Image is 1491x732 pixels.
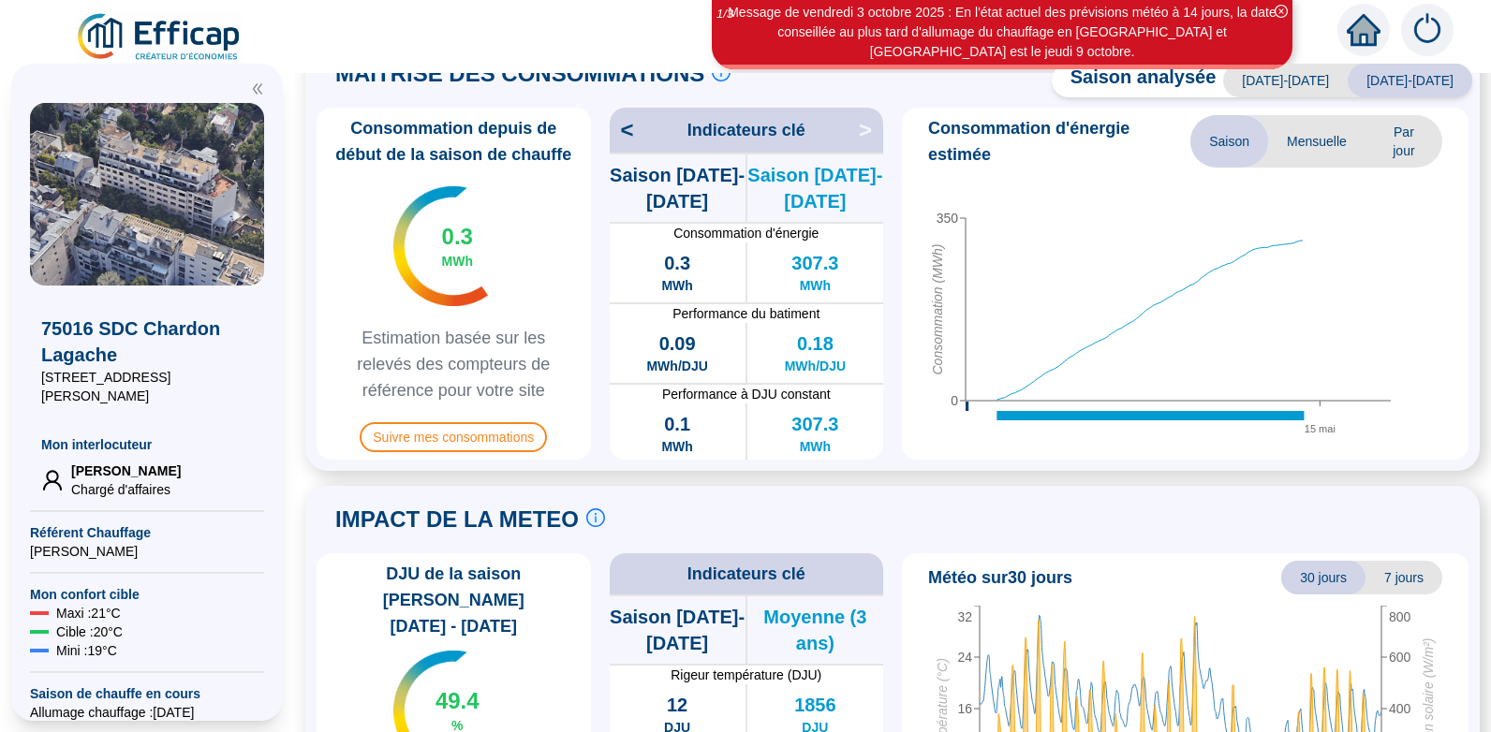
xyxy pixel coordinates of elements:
span: MWh/DJU [785,357,846,375]
span: Suivre mes consommations [360,422,547,452]
span: Saison [1190,115,1268,168]
span: user [41,469,64,491]
span: MWh/DJU [646,357,707,375]
span: MWh [442,252,473,271]
span: Mensuelle [1268,115,1366,168]
span: 75016 SDC Chardon Lagache [41,315,253,368]
span: 0.18 [797,330,834,357]
span: Météo sur 30 jours [928,564,1072,591]
span: 307.3 [791,411,838,437]
span: Saison [DATE]-[DATE] [747,162,883,214]
tspan: 0 [951,393,958,408]
tspan: 32 [957,609,972,624]
img: alerts [1401,4,1454,56]
span: Performance du batiment [610,304,884,323]
span: double-left [251,82,264,95]
span: 0.3 [664,250,690,276]
span: 7 jours [1366,561,1442,594]
span: 0.09 [659,330,696,357]
span: 1856 [794,692,836,718]
tspan: 15 mai [1305,423,1336,434]
tspan: 16 [957,701,972,716]
span: > [859,115,883,145]
span: [PERSON_NAME] [30,542,264,561]
span: Consommation d'énergie estimée [928,115,1190,168]
span: close-circle [1275,5,1288,18]
span: MAITRISE DES CONSOMMATIONS [335,59,704,89]
span: MWh [661,276,692,295]
span: 49.4 [435,686,480,716]
span: Rigeur température (DJU) [610,666,884,684]
span: MWh [800,276,831,295]
span: info-circle [586,508,605,527]
span: Allumage chauffage : [DATE] [30,703,264,722]
i: 1 / 3 [716,7,733,21]
tspan: 350 [937,211,959,226]
tspan: 800 [1389,609,1411,624]
span: [DATE]-[DATE] [1223,64,1348,97]
span: Performance à DJU constant [610,385,884,403]
span: 12 [667,692,687,718]
span: Par jour [1366,115,1442,168]
span: 307.3 [791,250,838,276]
span: Estimation basée sur les relevés des compteurs de référence pour votre site [324,325,583,403]
span: Indicateurs clé [687,117,805,143]
span: [STREET_ADDRESS][PERSON_NAME] [41,368,253,405]
img: efficap energie logo [75,11,244,64]
span: MWh [800,437,831,456]
tspan: 24 [957,650,972,665]
span: Cible : 20 °C [56,622,123,641]
span: Indicateurs clé [687,561,805,587]
div: Message de vendredi 3 octobre 2025 : En l'état actuel des prévisions météo à 14 jours, la date co... [715,3,1290,62]
img: indicateur températures [393,186,488,306]
span: 0.1 [664,411,690,437]
span: Référent Chauffage [30,523,264,542]
span: 30 jours [1281,561,1366,594]
span: Saison de chauffe en cours [30,684,264,703]
span: Saison [DATE]-[DATE] [610,604,745,656]
span: Moyenne (3 ans) [747,604,883,656]
span: MWh [661,437,692,456]
span: IMPACT DE LA METEO [335,505,579,534]
span: Consommation d'énergie [610,224,884,242]
span: [DATE]-[DATE] [1348,64,1472,97]
span: Saison analysée [1052,64,1217,97]
tspan: 400 [1389,701,1411,716]
span: < [610,115,634,145]
tspan: 600 [1389,650,1411,665]
span: Mini : 19 °C [56,641,117,660]
span: home [1347,13,1380,47]
span: Consommation depuis de début de la saison de chauffe [324,115,583,168]
span: Mon confort cible [30,585,264,604]
span: Maxi : 21 °C [56,604,121,622]
span: Mon interlocuteur [41,435,253,454]
span: 0.3 [442,222,473,252]
span: Saison [DATE]-[DATE] [610,162,745,214]
span: [PERSON_NAME] [71,461,181,480]
tspan: Consommation (MWh) [930,244,945,375]
span: Chargé d'affaires [71,480,181,499]
span: DJU de la saison [PERSON_NAME] [DATE] - [DATE] [324,561,583,639]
